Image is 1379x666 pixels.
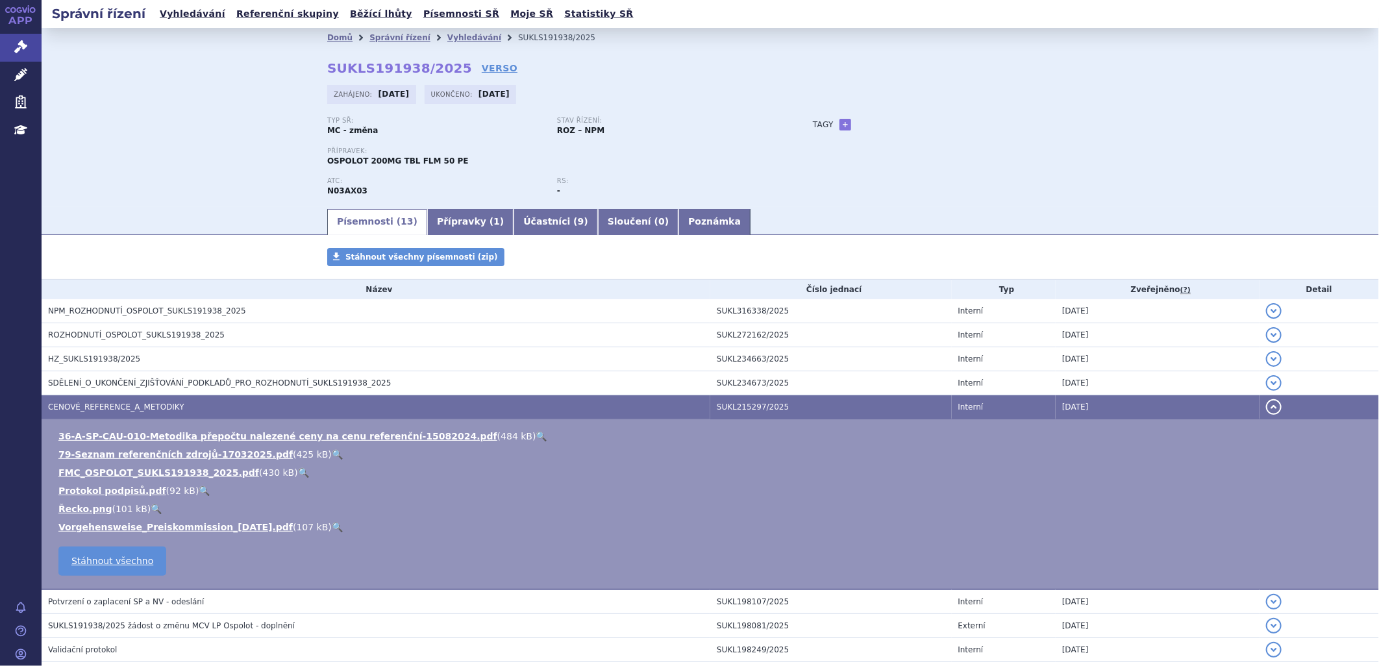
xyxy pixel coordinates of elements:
a: FMC_OSPOLOT_SUKLS191938_2025.pdf [58,467,259,478]
button: detail [1266,327,1282,343]
span: 92 kB [169,486,195,496]
a: Řecko.png [58,504,112,514]
span: SUKLS191938/2025 žádost o změnu MCV LP Ospolot - doplnění [48,621,295,630]
a: Vyhledávání [447,33,501,42]
p: Typ SŘ: [327,117,544,125]
th: Typ [952,280,1056,299]
a: 🔍 [332,522,343,532]
button: detail [1266,594,1282,610]
button: detail [1266,375,1282,391]
th: Číslo jednací [710,280,952,299]
span: CENOVÉ_REFERENCE_A_METODIKY [48,402,184,412]
span: 1 [493,216,500,227]
span: ROZHODNUTÍ_OSPOLOT_SUKLS191938_2025 [48,330,225,339]
a: Sloučení (0) [598,209,678,235]
a: Účastníci (9) [514,209,597,235]
button: detail [1266,303,1282,319]
a: Písemnosti SŘ [419,5,503,23]
p: RS: [557,177,774,185]
a: 🔍 [151,504,162,514]
td: [DATE] [1056,371,1260,395]
strong: MC - změna [327,126,378,135]
a: Písemnosti (13) [327,209,427,235]
li: ( ) [58,448,1366,461]
strong: [DATE] [379,90,410,99]
strong: [DATE] [478,90,510,99]
a: Vyhledávání [156,5,229,23]
li: SUKLS191938/2025 [518,28,612,47]
a: Vorgehensweise_Preiskommission_[DATE].pdf [58,522,293,532]
a: Stáhnout všechno [58,547,166,576]
td: [DATE] [1056,299,1260,323]
button: detail [1266,399,1282,415]
td: [DATE] [1056,347,1260,371]
a: 79-Seznam referenčních zdrojů-17032025.pdf [58,449,293,460]
span: Interní [958,597,984,606]
button: detail [1266,642,1282,658]
span: Interní [958,330,984,339]
span: Interní [958,402,984,412]
strong: SUKLS191938/2025 [327,60,472,76]
span: Validační protokol [48,645,118,654]
span: HZ_SUKLS191938/2025 [48,354,140,364]
th: Detail [1260,280,1379,299]
a: 🔍 [332,449,343,460]
span: NPM_ROZHODNUTÍ_OSPOLOT_SUKLS191938_2025 [48,306,246,315]
td: [DATE] [1056,638,1260,662]
span: 425 kB [297,449,329,460]
span: 101 kB [116,504,147,514]
a: Přípravky (1) [427,209,514,235]
p: ATC: [327,177,544,185]
td: SUKL272162/2025 [710,323,952,347]
span: OSPOLOT 200MG TBL FLM 50 PE [327,156,469,166]
td: [DATE] [1056,395,1260,419]
button: detail [1266,618,1282,634]
abbr: (?) [1180,286,1191,295]
span: Potvrzení o zaplacení SP a NV - odeslání [48,597,204,606]
h2: Správní řízení [42,5,156,23]
span: 107 kB [297,522,329,532]
a: 36-A-SP-CAU-010-Metodika přepočtu nalezené ceny na cenu referenční-15082024.pdf [58,431,497,441]
span: 484 kB [501,431,532,441]
a: Statistiky SŘ [560,5,637,23]
span: Stáhnout všechny písemnosti (zip) [345,253,498,262]
a: VERSO [482,62,517,75]
td: [DATE] [1056,589,1260,614]
a: + [839,119,851,130]
a: 🔍 [536,431,547,441]
span: 13 [401,216,413,227]
span: SDĚLENÍ_O_UKONČENÍ_ZJIŠŤOVÁNÍ_PODKLADŮ_PRO_ROZHODNUTÍ_SUKLS191938_2025 [48,378,391,388]
a: Poznámka [678,209,751,235]
th: Zveřejněno [1056,280,1260,299]
a: Protokol podpisů.pdf [58,486,166,496]
span: Zahájeno: [334,89,375,99]
a: Moje SŘ [506,5,557,23]
h3: Tagy [813,117,834,132]
p: Stav řízení: [557,117,774,125]
p: Přípravek: [327,147,787,155]
a: Správní řízení [369,33,430,42]
a: 🔍 [199,486,210,496]
span: 430 kB [262,467,294,478]
strong: - [557,186,560,195]
span: 9 [578,216,584,227]
span: Ukončeno: [431,89,475,99]
span: Interní [958,306,984,315]
strong: SULTIAM [327,186,367,195]
li: ( ) [58,430,1366,443]
a: Domů [327,33,353,42]
th: Název [42,280,710,299]
td: [DATE] [1056,323,1260,347]
td: SUKL215297/2025 [710,395,952,419]
strong: ROZ – NPM [557,126,604,135]
a: Referenční skupiny [232,5,343,23]
a: Běžící lhůty [346,5,416,23]
td: SUKL198249/2025 [710,638,952,662]
li: ( ) [58,502,1366,515]
span: Interní [958,354,984,364]
li: ( ) [58,521,1366,534]
a: Stáhnout všechny písemnosti (zip) [327,248,504,266]
button: detail [1266,351,1282,367]
td: [DATE] [1056,614,1260,638]
a: 🔍 [298,467,309,478]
